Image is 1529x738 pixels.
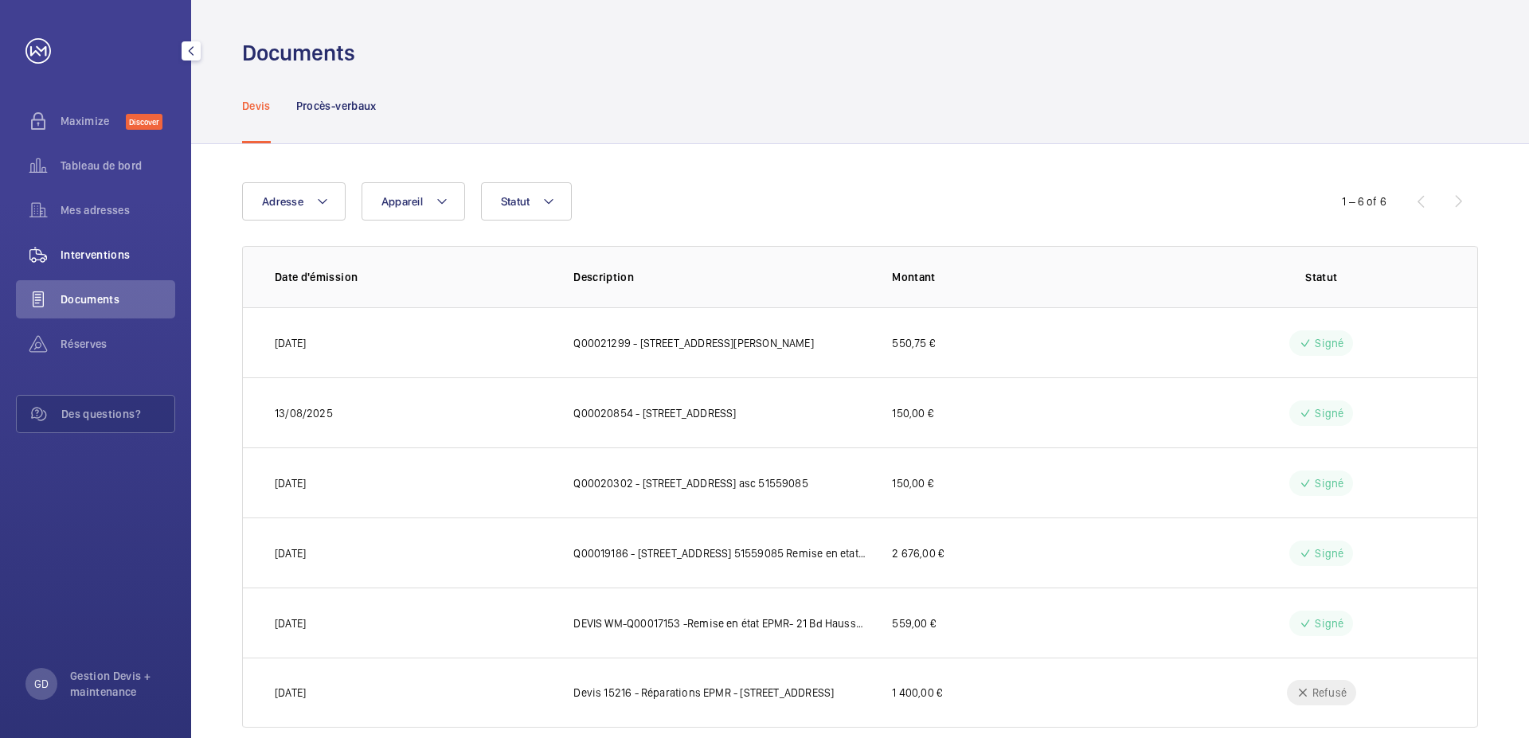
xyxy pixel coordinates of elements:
button: Appareil [362,182,465,221]
p: [DATE] [275,545,306,561]
p: DEVIS WM-Q00017153 -Remise en état EPMR- 21 Bd Haussmann - ATALIAN [573,615,866,631]
span: Tableau de bord [61,158,175,174]
p: Q00021299 - [STREET_ADDRESS][PERSON_NAME] [573,335,813,351]
p: Procès-verbaux [296,98,377,114]
p: [DATE] [275,335,306,351]
p: 559,00 € [892,615,935,631]
p: Statut [1198,269,1445,285]
p: Date d'émission [275,269,548,285]
span: Appareil [381,195,423,208]
p: Gestion Devis + maintenance [70,668,166,700]
p: Q00019186 - [STREET_ADDRESS] 51559085 Remise en etat appareil suite aux EDL [573,545,866,561]
span: Statut [501,195,530,208]
p: 150,00 € [892,475,933,491]
span: Maximize [61,113,126,129]
p: [DATE] [275,685,306,701]
span: Interventions [61,247,175,263]
p: Signé [1315,545,1343,561]
p: 1 400,00 € [892,685,942,701]
p: Signé [1315,475,1343,491]
p: Devis 15216 - Réparations EPMR - [STREET_ADDRESS] [573,685,834,701]
span: Adresse [262,195,303,208]
span: Des questions? [61,406,174,422]
span: Discover [126,114,162,130]
p: Refusé [1312,685,1347,701]
p: Signé [1315,615,1343,631]
p: Signé [1315,335,1343,351]
h1: Documents [242,38,355,68]
p: GD [34,676,49,692]
p: Devis [242,98,271,114]
span: Réserves [61,336,175,352]
p: Q00020302 - [STREET_ADDRESS] asc 51559085 [573,475,808,491]
p: 2 676,00 € [892,545,944,561]
button: Adresse [242,182,346,221]
p: Q00020854 - [STREET_ADDRESS] [573,405,736,421]
button: Statut [481,182,573,221]
p: Signé [1315,405,1343,421]
span: Mes adresses [61,202,175,218]
p: Montant [892,269,1171,285]
p: 150,00 € [892,405,933,421]
div: 1 – 6 of 6 [1342,193,1386,209]
p: Description [573,269,866,285]
p: 13/08/2025 [275,405,333,421]
p: 550,75 € [892,335,934,351]
p: [DATE] [275,475,306,491]
p: [DATE] [275,615,306,631]
span: Documents [61,291,175,307]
